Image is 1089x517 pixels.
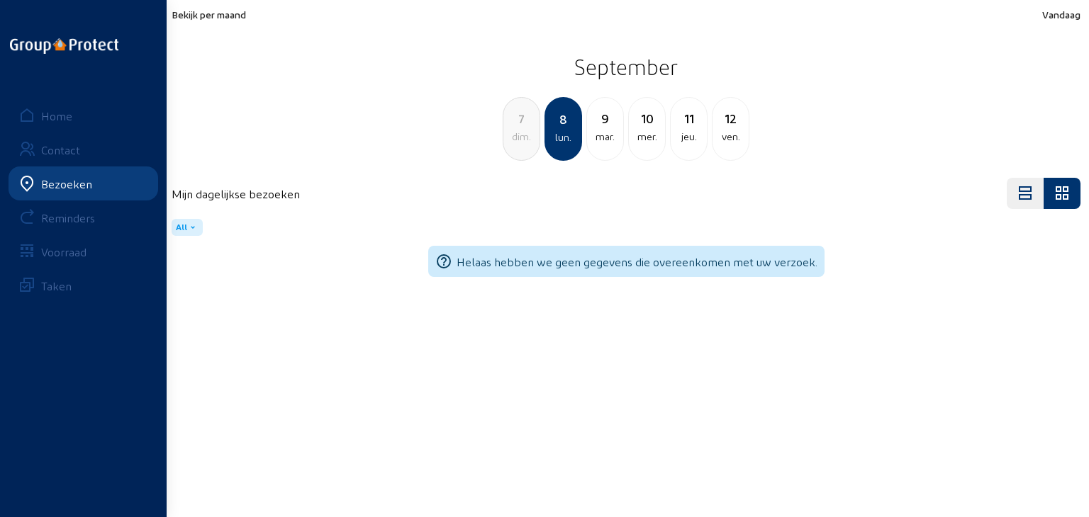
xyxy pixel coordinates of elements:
[9,166,158,200] a: Bezoeken
[9,132,158,166] a: Contact
[671,128,707,145] div: jeu.
[41,279,72,292] div: Taken
[457,255,817,268] span: Helaas hebben we geen gegevens die overeenkomen met uw verzoek.
[629,128,665,145] div: mer.
[503,128,540,145] div: dim.
[713,128,749,145] div: ven.
[546,129,581,146] div: lun.
[713,108,749,128] div: 12
[41,177,92,191] div: Bezoeken
[587,128,623,145] div: mar.
[629,108,665,128] div: 10
[172,8,246,21] span: Bekijk per maand
[587,108,623,128] div: 9
[435,253,452,270] mat-icon: help_outline
[503,108,540,128] div: 7
[176,222,187,233] span: All
[9,234,158,268] a: Voorraad
[9,268,158,302] a: Taken
[1042,8,1080,21] span: Vandaag
[9,98,158,132] a: Home
[172,49,1080,84] h2: September
[41,143,80,157] div: Contact
[671,108,707,128] div: 11
[41,109,72,123] div: Home
[41,245,86,258] div: Voorraad
[10,38,118,54] img: logo-oneline.png
[9,200,158,234] a: Reminders
[546,109,581,129] div: 8
[41,211,95,225] div: Reminders
[172,187,300,200] h4: Mijn dagelijkse bezoeken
